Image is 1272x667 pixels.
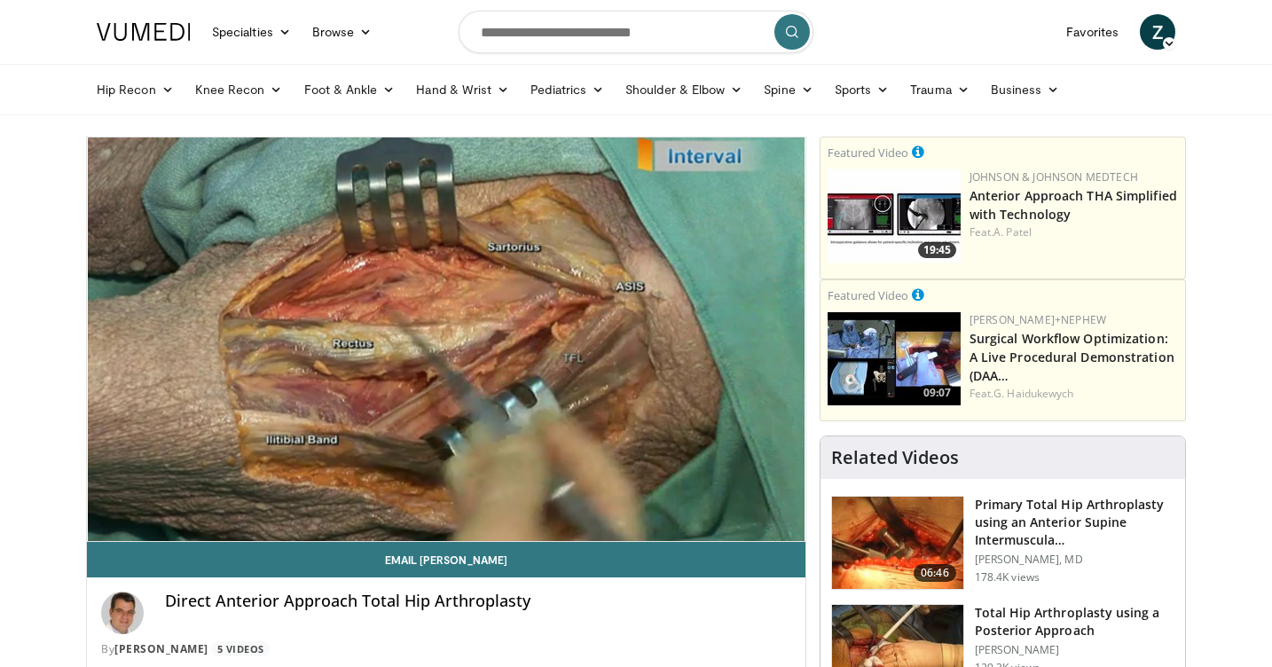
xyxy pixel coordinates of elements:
a: Z [1140,14,1175,50]
a: Anterior Approach THA Simplified with Technology [970,187,1177,223]
a: Favorites [1056,14,1129,50]
a: Browse [302,14,383,50]
a: A. Patel [993,224,1032,239]
span: 06:46 [914,564,956,582]
a: Johnson & Johnson MedTech [970,169,1138,184]
small: Featured Video [828,145,908,161]
img: Avatar [101,592,144,634]
a: Specialties [201,14,302,50]
img: bcfc90b5-8c69-4b20-afee-af4c0acaf118.150x105_q85_crop-smart_upscale.jpg [828,312,961,405]
a: 19:45 [828,169,961,263]
p: 178.4K views [975,570,1040,585]
h4: Direct Anterior Approach Total Hip Arthroplasty [165,592,791,611]
h3: Primary Total Hip Arthroplasty using an Anterior Supine Intermuscula… [975,496,1174,549]
img: VuMedi Logo [97,23,191,41]
a: [PERSON_NAME] [114,641,208,656]
a: Hand & Wrist [405,72,520,107]
a: 06:46 Primary Total Hip Arthroplasty using an Anterior Supine Intermuscula… [PERSON_NAME], MD 178... [831,496,1174,590]
a: Surgical Workflow Optimization: A Live Procedural Demonstration (DAA… [970,330,1174,384]
a: Hip Recon [86,72,185,107]
a: Email [PERSON_NAME] [87,542,805,577]
a: Sports [824,72,900,107]
a: Trauma [899,72,980,107]
a: [PERSON_NAME]+Nephew [970,312,1106,327]
img: 06bb1c17-1231-4454-8f12-6191b0b3b81a.150x105_q85_crop-smart_upscale.jpg [828,169,961,263]
a: 09:07 [828,312,961,405]
a: Knee Recon [185,72,294,107]
span: 19:45 [918,242,956,258]
a: Business [980,72,1071,107]
video-js: Video Player [87,137,805,542]
div: By [101,641,791,657]
a: G. Haidukewych [993,386,1073,401]
a: Foot & Ankle [294,72,406,107]
p: [PERSON_NAME] [975,643,1174,657]
a: Spine [753,72,823,107]
p: [PERSON_NAME], MD [975,553,1174,567]
small: Featured Video [828,287,908,303]
span: 09:07 [918,385,956,401]
div: Feat. [970,386,1178,402]
a: Shoulder & Elbow [615,72,753,107]
div: Feat. [970,224,1178,240]
input: Search topics, interventions [459,11,813,53]
h3: Total Hip Arthroplasty using a Posterior Approach [975,604,1174,640]
a: Pediatrics [520,72,615,107]
a: 5 Videos [211,641,270,656]
img: 263423_3.png.150x105_q85_crop-smart_upscale.jpg [832,497,963,589]
h4: Related Videos [831,447,959,468]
